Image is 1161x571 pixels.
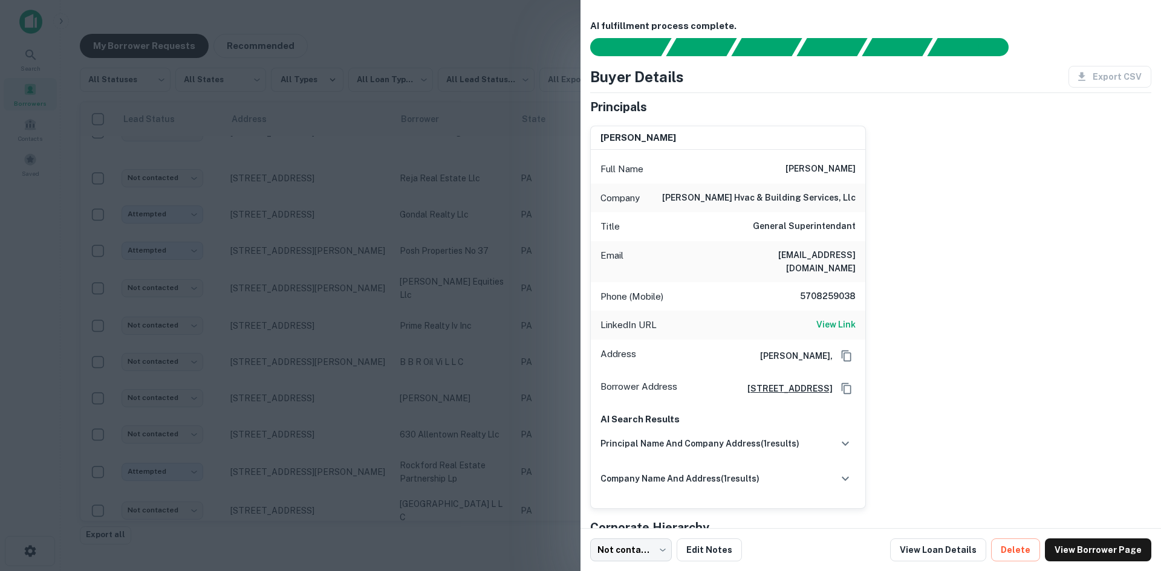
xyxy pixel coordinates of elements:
h6: [EMAIL_ADDRESS][DOMAIN_NAME] [711,248,856,275]
h6: company name and address ( 1 results) [600,472,759,485]
h6: General Superintendant [753,219,856,234]
a: [STREET_ADDRESS] [738,382,833,395]
p: Full Name [600,162,643,176]
button: Delete [991,538,1040,561]
a: View Borrower Page [1045,538,1151,561]
h6: AI fulfillment process complete. [590,19,1151,33]
p: LinkedIn URL [600,318,657,332]
h5: Corporate Hierarchy [590,518,709,537]
a: View Loan Details [890,538,986,561]
div: Your request is received and processing... [666,38,737,56]
h6: 5708259038 [783,289,856,304]
p: Phone (Mobile) [600,289,663,304]
button: Copy Address [837,379,856,398]
h6: [PERSON_NAME] hvac & building services, llc [662,191,856,205]
p: Address [600,347,636,365]
div: Sending borrower request to AI... [576,38,666,56]
div: Not contacted [590,538,672,561]
h6: [PERSON_NAME] [600,131,676,145]
h6: View Link [816,318,856,331]
button: Edit Notes [677,538,742,561]
h4: Buyer Details [590,66,684,88]
div: Principals found, AI now looking for contact information... [796,38,867,56]
p: AI Search Results [600,412,856,427]
iframe: Chat Widget [1101,474,1161,532]
p: Company [600,191,640,205]
p: Title [600,219,620,234]
h6: [PERSON_NAME], [750,349,833,363]
h6: principal name and company address ( 1 results) [600,437,799,450]
div: AI fulfillment process complete. [928,38,1023,56]
h5: Principals [590,98,647,116]
a: View Link [816,318,856,332]
h6: [PERSON_NAME] [785,162,856,176]
div: Principals found, still searching for contact information. This may take time... [862,38,932,56]
p: Borrower Address [600,379,677,398]
div: Documents found, AI parsing details... [731,38,802,56]
p: Email [600,248,623,275]
button: Copy Address [837,347,856,365]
